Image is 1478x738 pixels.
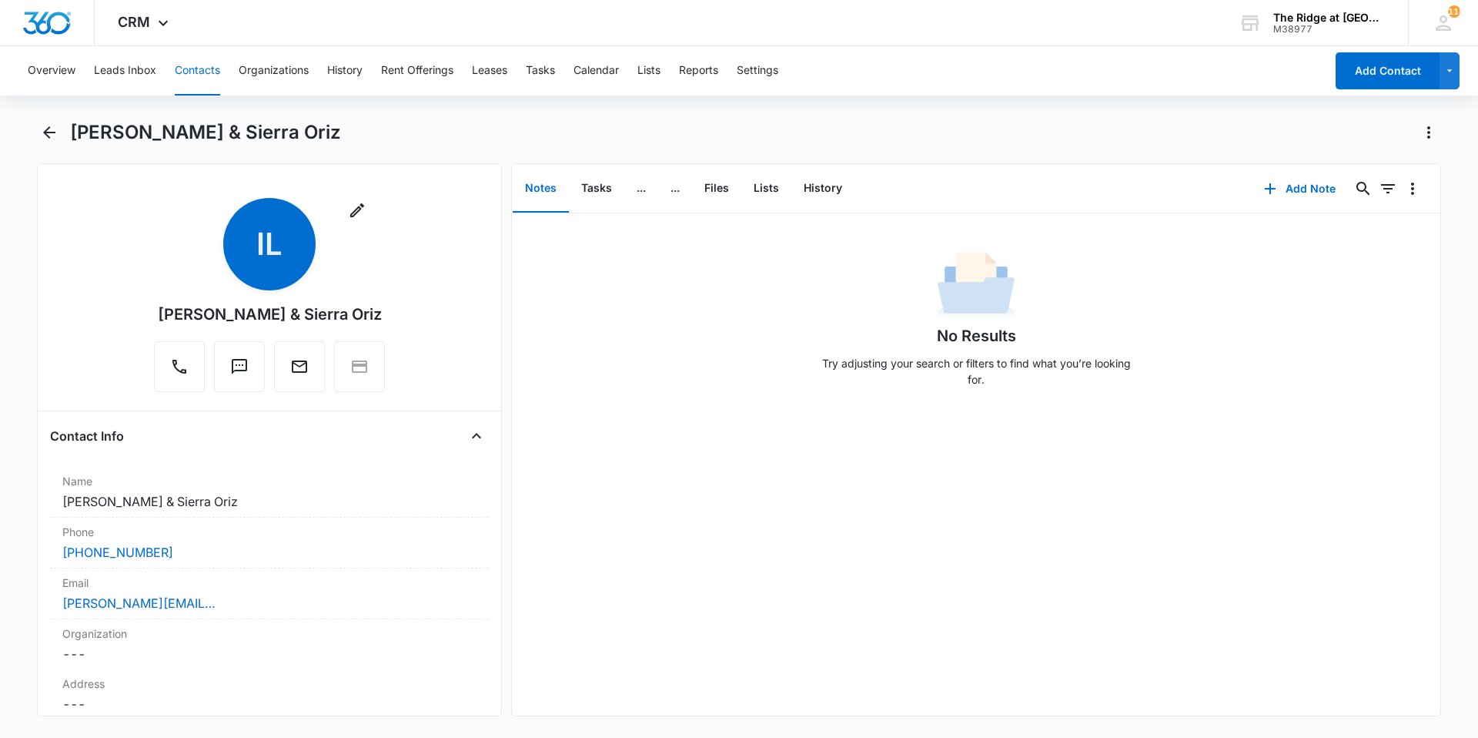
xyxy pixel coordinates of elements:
p: Try adjusting your search or filters to find what you’re looking for. [814,355,1138,387]
button: Contacts [175,46,220,96]
button: Call [154,341,205,392]
button: Notes [513,165,569,213]
label: Address [62,676,477,692]
button: History [327,46,363,96]
div: account name [1273,12,1386,24]
button: Calendar [573,46,619,96]
span: 115 [1448,5,1460,18]
div: [PERSON_NAME] & Sierra Oriz [158,303,382,326]
button: Files [692,165,741,213]
h1: [PERSON_NAME] & Sierra Oriz [70,121,341,144]
button: Organizations [239,46,309,96]
button: Search... [1351,176,1376,201]
div: Organization--- [50,619,489,669]
button: Tasks [526,46,555,96]
div: Name[PERSON_NAME] & Sierra Oriz [50,467,489,518]
div: Phone[PHONE_NUMBER] [50,518,489,569]
a: Text [214,365,265,378]
span: CRM [118,14,150,30]
button: ... [658,165,692,213]
button: Leads Inbox [94,46,156,96]
a: [PHONE_NUMBER] [62,543,173,562]
div: Address--- [50,669,489,720]
a: Call [154,365,205,378]
button: Actions [1416,120,1441,145]
button: Tasks [569,165,624,213]
button: Leases [472,46,507,96]
a: Email [274,365,325,378]
button: Back [37,120,61,145]
button: Lists [741,165,791,213]
button: Close [464,424,489,448]
label: Name [62,473,477,489]
img: No Data [938,247,1015,324]
button: Text [214,341,265,392]
label: Phone [62,524,477,540]
div: account id [1273,24,1386,35]
span: IL [223,198,316,290]
button: Filters [1376,176,1400,201]
button: Settings [737,46,778,96]
a: [PERSON_NAME][EMAIL_ADDRESS][DOMAIN_NAME] [62,594,216,612]
div: Email[PERSON_NAME][EMAIL_ADDRESS][DOMAIN_NAME] [50,569,489,619]
button: Reports [679,46,718,96]
h4: Contact Info [50,427,124,445]
label: Organization [62,626,477,642]
button: Email [274,341,325,392]
div: notifications count [1448,5,1460,18]
button: Rent Offerings [381,46,453,96]
h1: No Results [937,324,1016,347]
label: Email [62,575,477,591]
button: ... [624,165,658,213]
button: Add Contact [1336,52,1440,89]
button: Overview [28,46,75,96]
dd: --- [62,695,477,713]
dd: --- [62,645,477,663]
button: Overflow Menu [1400,176,1425,201]
button: Add Note [1249,170,1351,207]
button: History [791,165,854,213]
dd: [PERSON_NAME] & Sierra Oriz [62,492,477,511]
button: Lists [637,46,660,96]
